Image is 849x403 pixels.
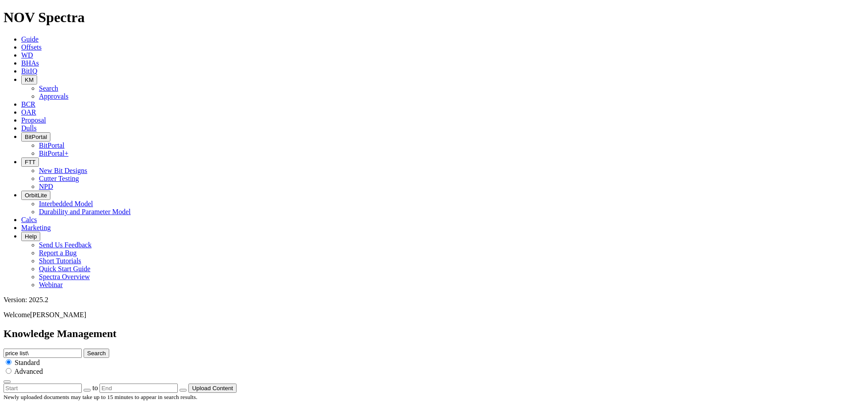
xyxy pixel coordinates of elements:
[21,132,50,142] button: BitPortal
[4,9,845,26] h1: NOV Spectra
[21,75,37,84] button: KM
[25,159,35,165] span: FTT
[21,224,51,231] a: Marketing
[25,134,47,140] span: BitPortal
[99,384,178,393] input: End
[39,281,63,288] a: Webinar
[39,150,69,157] a: BitPortal+
[4,328,845,340] h2: Knowledge Management
[21,43,42,51] a: Offsets
[21,124,37,132] a: Dulls
[25,192,47,199] span: OrbitLite
[84,349,109,358] button: Search
[4,394,197,400] small: Newly uploaded documents may take up to 15 minutes to appear in search results.
[25,233,37,240] span: Help
[39,84,58,92] a: Search
[21,116,46,124] a: Proposal
[39,273,90,280] a: Spectra Overview
[30,311,86,319] span: [PERSON_NAME]
[4,311,845,319] p: Welcome
[4,349,82,358] input: e.g. Smoothsteer Record
[4,384,82,393] input: Start
[4,296,845,304] div: Version: 2025.2
[39,200,93,207] a: Interbedded Model
[39,175,79,182] a: Cutter Testing
[21,216,37,223] a: Calcs
[188,384,237,393] button: Upload Content
[25,77,34,83] span: KM
[39,241,92,249] a: Send Us Feedback
[39,208,131,215] a: Durability and Parameter Model
[21,67,37,75] a: BitIQ
[21,100,35,108] a: BCR
[21,191,50,200] button: OrbitLite
[39,249,76,257] a: Report a Bug
[15,359,40,366] span: Standard
[39,142,65,149] a: BitPortal
[21,51,33,59] a: WD
[21,157,39,167] button: FTT
[39,167,87,174] a: New Bit Designs
[21,59,39,67] a: BHAs
[92,384,98,391] span: to
[39,183,53,190] a: NPD
[21,35,38,43] a: Guide
[21,108,36,116] a: OAR
[39,257,81,265] a: Short Tutorials
[14,368,43,375] span: Advanced
[39,92,69,100] a: Approvals
[21,232,40,241] button: Help
[39,265,90,273] a: Quick Start Guide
